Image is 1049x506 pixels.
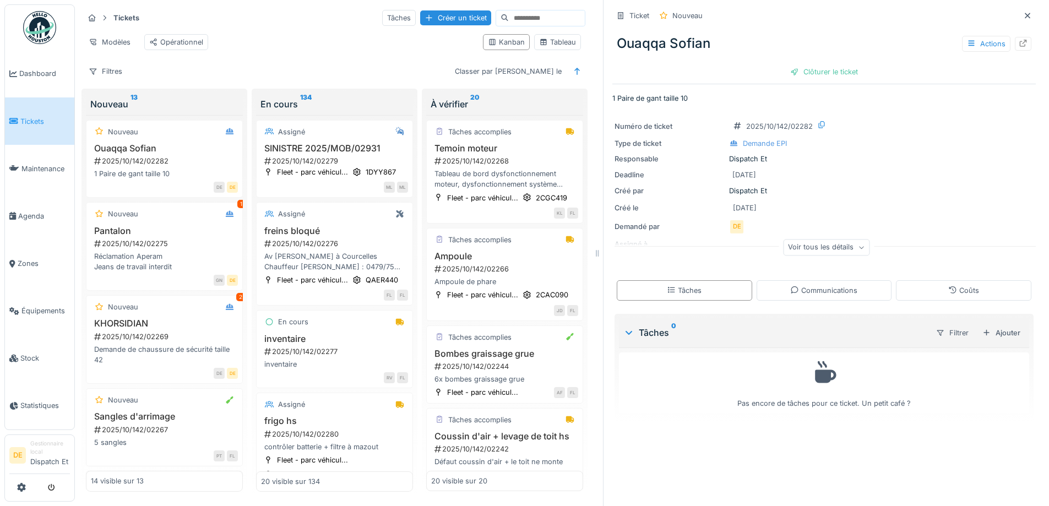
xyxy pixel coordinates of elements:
[263,238,408,249] div: 2025/10/142/02276
[5,335,74,382] a: Stock
[615,170,725,180] div: Deadline
[962,36,1010,52] div: Actions
[131,97,138,111] sup: 13
[612,93,1036,104] p: 1 Paire de gant taille 10
[277,167,348,177] div: Fleet - parc véhicul...
[5,97,74,145] a: Tickets
[227,182,238,193] div: DE
[90,97,238,111] div: Nouveau
[9,439,70,474] a: DE Gestionnaire localDispatch Et
[790,285,857,296] div: Communications
[149,37,203,47] div: Opérationnel
[431,374,578,384] div: 6x bombes graissage grue
[554,305,565,316] div: JD
[93,238,238,249] div: 2025/10/142/02275
[263,346,408,357] div: 2025/10/142/02277
[615,121,725,132] div: Numéro de ticket
[382,10,416,26] div: Tâches
[21,306,70,316] span: Équipements
[91,344,238,365] div: Demande de chaussure de sécurité taille 42
[783,240,869,255] div: Voir tous les détails
[9,447,26,464] li: DE
[30,439,70,471] li: Dispatch Et
[554,387,565,398] div: AF
[615,221,725,232] div: Demandé par
[108,302,138,312] div: Nouveau
[23,11,56,44] img: Badge_color-CXgf-gQk.svg
[261,476,320,486] div: 20 visible sur 134
[277,470,358,480] div: QAPH688 - Carrier Ve...
[19,68,70,79] span: Dashboard
[672,10,703,21] div: Nouveau
[733,203,757,213] div: [DATE]
[448,332,512,342] div: Tâches accomplies
[93,156,238,166] div: 2025/10/142/02282
[447,193,518,203] div: Fleet - parc véhicul...
[431,251,578,262] h3: Ampoule
[261,251,408,272] div: Av [PERSON_NAME] à Courcelles Chauffeur [PERSON_NAME] : 0479/75 63 01
[300,97,312,111] sup: 134
[20,116,70,127] span: Tickets
[732,170,756,180] div: [DATE]
[567,387,578,398] div: FL
[671,326,676,339] sup: 0
[236,293,245,301] div: 2
[278,209,305,219] div: Assigné
[263,429,408,439] div: 2025/10/142/02280
[729,219,744,235] div: DE
[447,387,518,398] div: Fleet - parc véhicul...
[91,226,238,236] h3: Pantalon
[261,143,408,154] h3: SINISTRE 2025/MOB/02931
[629,10,649,21] div: Ticket
[567,208,578,219] div: FL
[214,368,225,379] div: DE
[260,97,409,111] div: En cours
[433,361,578,372] div: 2025/10/142/02244
[384,372,395,383] div: RV
[5,382,74,429] a: Statistiques
[18,211,70,221] span: Agenda
[431,168,578,189] div: Tableau de bord dysfonctionnement moteur, dysfonctionnement système échappement,a contrôlé dysfon...
[21,164,70,174] span: Maintenance
[743,138,787,149] div: Demande EPI
[786,64,862,79] div: Clôturer le ticket
[450,63,567,79] div: Classer par [PERSON_NAME] le
[93,425,238,435] div: 2025/10/142/02267
[431,97,579,111] div: À vérifier
[93,331,238,342] div: 2025/10/142/02269
[91,168,238,179] div: 1 Paire de gant taille 10
[91,437,238,448] div: 5 sangles
[948,285,979,296] div: Coûts
[30,439,70,456] div: Gestionnaire local
[667,285,702,296] div: Tâches
[214,450,225,461] div: PT
[470,97,480,111] sup: 20
[5,145,74,192] a: Maintenance
[227,275,238,286] div: DE
[263,156,408,166] div: 2025/10/142/02279
[433,264,578,274] div: 2025/10/142/02266
[431,276,578,287] div: Ampoule de phare
[5,240,74,287] a: Zones
[431,349,578,359] h3: Bombes graissage grue
[261,359,408,369] div: inventaire
[431,476,487,486] div: 20 visible sur 20
[431,431,578,442] h3: Coussin d'air + levage de toit hs
[261,416,408,426] h3: frigo hs
[536,290,568,300] div: 2CAC090
[5,287,74,335] a: Équipements
[278,399,305,410] div: Assigné
[612,29,1036,58] div: Ouaqqa Sofian
[397,372,408,383] div: FL
[261,226,408,236] h3: freins bloqué
[261,334,408,344] h3: inventaire
[539,37,576,47] div: Tableau
[397,290,408,301] div: FL
[448,235,512,245] div: Tâches accomplies
[109,13,144,23] strong: Tickets
[214,182,225,193] div: DE
[278,317,308,327] div: En cours
[615,154,725,164] div: Responsable
[567,305,578,316] div: FL
[615,138,725,149] div: Type de ticket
